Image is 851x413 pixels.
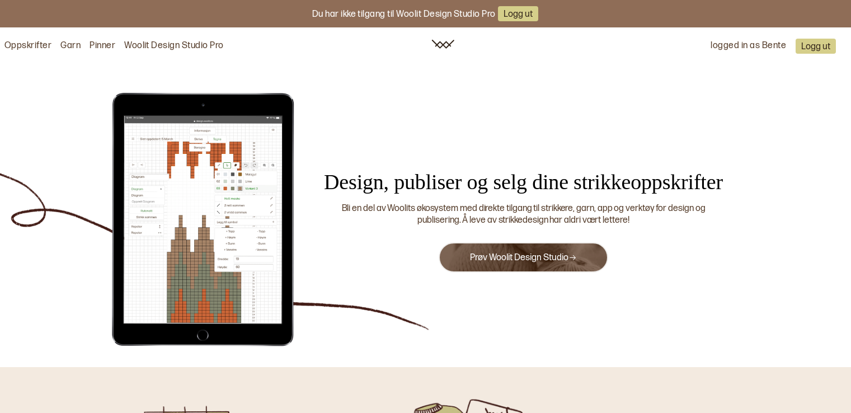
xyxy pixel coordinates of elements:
[498,6,538,21] button: Logg ut
[431,40,454,49] img: Woolit ikon
[105,91,301,348] img: Illustrasjon av Woolit Design Studio Pro
[90,40,115,52] a: Pinner
[470,252,577,263] a: Prøv Woolit Design Studio
[124,40,224,52] a: Woolit Design Studio Pro
[439,242,608,273] button: Prøv Woolit Design Studio
[60,40,81,52] a: Garn
[796,39,836,54] button: Logg ut
[307,168,740,196] div: Design, publiser og selg dine strikkeoppskrifter
[321,203,726,227] div: Bli en del av Woolits økosystem med direkte tilgang til strikkere, garn, app og verktøy for desig...
[4,40,51,52] a: Oppskrifter
[711,38,845,54] div: logged in as Bente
